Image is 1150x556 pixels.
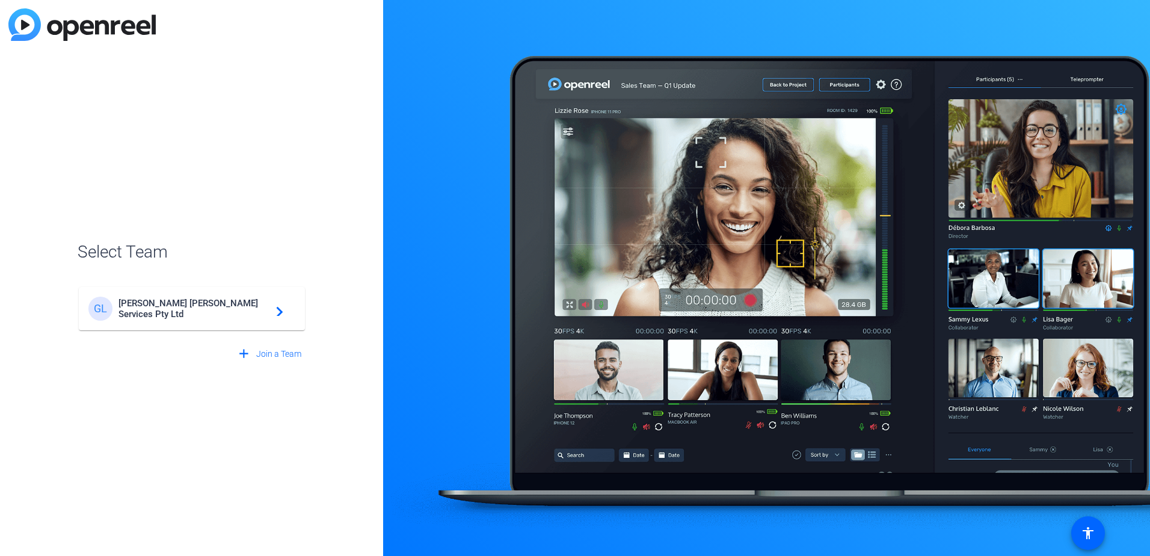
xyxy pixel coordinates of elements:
mat-icon: navigate_next [269,301,283,316]
button: Join a Team [232,344,306,365]
span: [PERSON_NAME] [PERSON_NAME] Services Pty Ltd [118,298,269,320]
mat-icon: add [236,347,251,362]
img: blue-gradient.svg [8,8,156,41]
span: Select Team [78,239,306,265]
span: Join a Team [256,348,301,360]
mat-icon: accessibility [1081,526,1095,540]
div: GL [88,297,112,321]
